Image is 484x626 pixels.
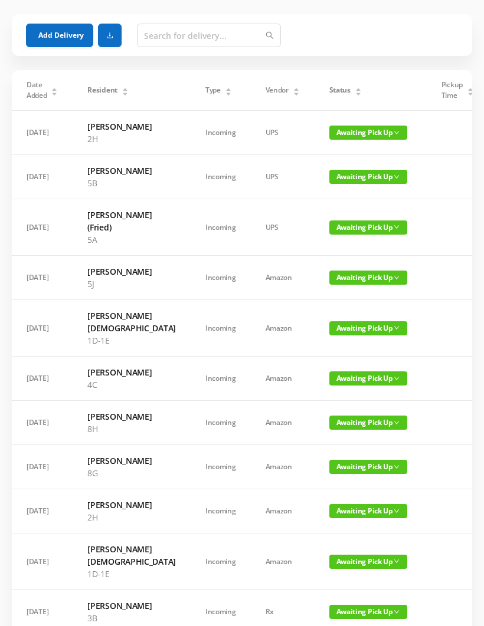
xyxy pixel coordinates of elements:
[87,366,176,378] h6: [PERSON_NAME]
[191,199,251,256] td: Incoming
[251,445,315,489] td: Amazon
[467,91,473,94] i: icon: caret-down
[442,80,463,101] span: Pickup Time
[394,130,400,136] i: icon: down
[51,86,58,93] div: Sort
[329,555,407,569] span: Awaiting Pick Up
[87,410,176,423] h6: [PERSON_NAME]
[355,91,361,94] i: icon: caret-down
[205,85,221,95] span: Type
[394,420,400,426] i: icon: down
[329,460,407,474] span: Awaiting Pick Up
[266,31,274,39] i: icon: search
[87,454,176,467] h6: [PERSON_NAME]
[225,91,231,94] i: icon: caret-down
[12,489,73,533] td: [DATE]
[251,489,315,533] td: Amazon
[87,334,176,347] p: 1D-1E
[87,499,176,511] h6: [PERSON_NAME]
[251,111,315,155] td: UPS
[26,24,93,47] button: Add Delivery
[137,24,281,47] input: Search for delivery...
[191,300,251,357] td: Incoming
[191,357,251,401] td: Incoming
[329,321,407,335] span: Awaiting Pick Up
[251,533,315,590] td: Amazon
[329,416,407,430] span: Awaiting Pick Up
[355,86,362,93] div: Sort
[87,120,176,133] h6: [PERSON_NAME]
[12,357,73,401] td: [DATE]
[12,401,73,445] td: [DATE]
[251,256,315,300] td: Amazon
[293,86,299,90] i: icon: caret-up
[394,464,400,470] i: icon: down
[87,265,176,278] h6: [PERSON_NAME]
[12,155,73,199] td: [DATE]
[12,445,73,489] td: [DATE]
[87,85,117,95] span: Resident
[225,86,232,93] div: Sort
[122,91,128,94] i: icon: caret-down
[251,300,315,357] td: Amazon
[12,256,73,300] td: [DATE]
[98,24,122,47] button: icon: download
[467,86,473,90] i: icon: caret-up
[87,511,176,523] p: 2H
[251,199,315,256] td: UPS
[225,86,231,90] i: icon: caret-up
[87,378,176,391] p: 4C
[394,609,400,615] i: icon: down
[329,85,351,95] span: Status
[394,325,400,331] i: icon: down
[293,86,300,93] div: Sort
[251,357,315,401] td: Amazon
[122,86,129,93] div: Sort
[87,612,176,624] p: 3B
[394,275,400,281] i: icon: down
[191,533,251,590] td: Incoming
[191,489,251,533] td: Incoming
[329,126,407,140] span: Awaiting Pick Up
[87,133,176,145] p: 2H
[355,86,361,90] i: icon: caret-up
[87,423,176,435] p: 8H
[87,543,176,568] h6: [PERSON_NAME][DEMOGRAPHIC_DATA]
[12,111,73,155] td: [DATE]
[87,209,176,233] h6: [PERSON_NAME] (Fried)
[394,508,400,514] i: icon: down
[293,91,299,94] i: icon: caret-down
[87,233,176,246] p: 5A
[51,91,58,94] i: icon: caret-down
[266,85,289,95] span: Vendor
[87,599,176,612] h6: [PERSON_NAME]
[27,80,47,101] span: Date Added
[251,155,315,199] td: UPS
[12,533,73,590] td: [DATE]
[12,199,73,256] td: [DATE]
[467,86,474,93] div: Sort
[329,220,407,235] span: Awaiting Pick Up
[87,164,176,177] h6: [PERSON_NAME]
[51,86,58,90] i: icon: caret-up
[122,86,128,90] i: icon: caret-up
[191,256,251,300] td: Incoming
[87,278,176,290] p: 5J
[87,309,176,334] h6: [PERSON_NAME][DEMOGRAPHIC_DATA]
[394,375,400,381] i: icon: down
[329,271,407,285] span: Awaiting Pick Up
[191,401,251,445] td: Incoming
[251,401,315,445] td: Amazon
[329,504,407,518] span: Awaiting Pick Up
[87,467,176,479] p: 8G
[329,170,407,184] span: Awaiting Pick Up
[191,155,251,199] td: Incoming
[394,174,400,180] i: icon: down
[329,371,407,386] span: Awaiting Pick Up
[12,300,73,357] td: [DATE]
[191,111,251,155] td: Incoming
[87,568,176,580] p: 1D-1E
[394,224,400,230] i: icon: down
[329,605,407,619] span: Awaiting Pick Up
[87,177,176,189] p: 5B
